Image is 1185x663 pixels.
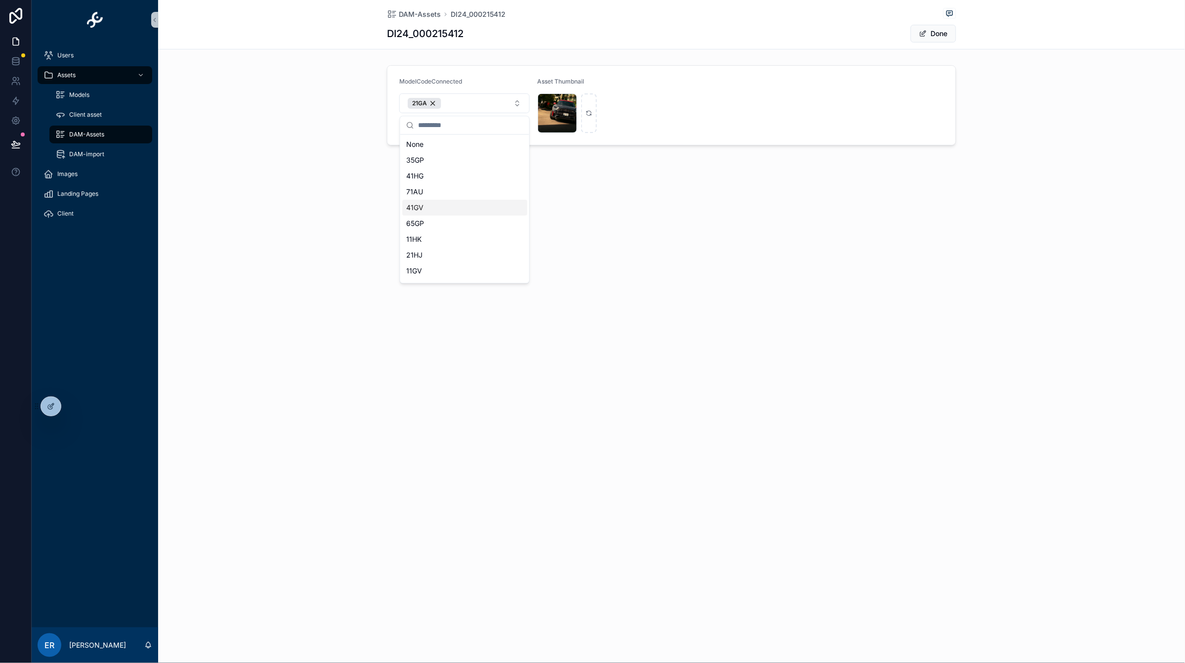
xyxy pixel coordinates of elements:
[69,640,126,650] p: [PERSON_NAME]
[87,12,103,28] img: App logo
[406,187,423,197] span: 71AU
[399,78,462,85] span: ModelCodeConnected
[57,190,98,198] span: Landing Pages
[406,155,424,165] span: 35GP
[57,170,78,178] span: Images
[49,106,152,124] a: Client asset
[387,27,464,41] h1: DI24_000215412
[69,111,102,119] span: Client asset
[387,9,441,19] a: DAM-Assets
[38,46,152,64] a: Users
[38,165,152,183] a: Images
[400,134,529,283] div: Suggestions
[49,145,152,163] a: DAM-import
[406,250,423,260] span: 21HJ
[406,171,423,181] span: 41HG
[406,234,422,244] span: 11HK
[38,66,152,84] a: Assets
[69,150,104,158] span: DAM-import
[402,136,527,152] div: None
[69,131,104,138] span: DAM-Assets
[38,185,152,203] a: Landing Pages
[538,78,585,85] span: Asset Thumbnail
[412,99,427,107] span: 21GA
[44,639,54,651] span: ER
[911,25,956,43] button: Done
[49,126,152,143] a: DAM-Assets
[57,51,74,59] span: Users
[406,266,422,276] span: 11GV
[406,282,423,292] span: 71BY
[49,86,152,104] a: Models
[451,9,506,19] a: DI24_000215412
[406,219,424,228] span: 65GP
[32,40,158,235] div: scrollable content
[57,210,74,218] span: Client
[38,205,152,222] a: Client
[408,98,441,109] button: Unselect 1460
[399,9,441,19] span: DAM-Assets
[69,91,89,99] span: Models
[406,203,423,213] span: 41GV
[57,71,76,79] span: Assets
[399,93,530,113] button: Select Button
